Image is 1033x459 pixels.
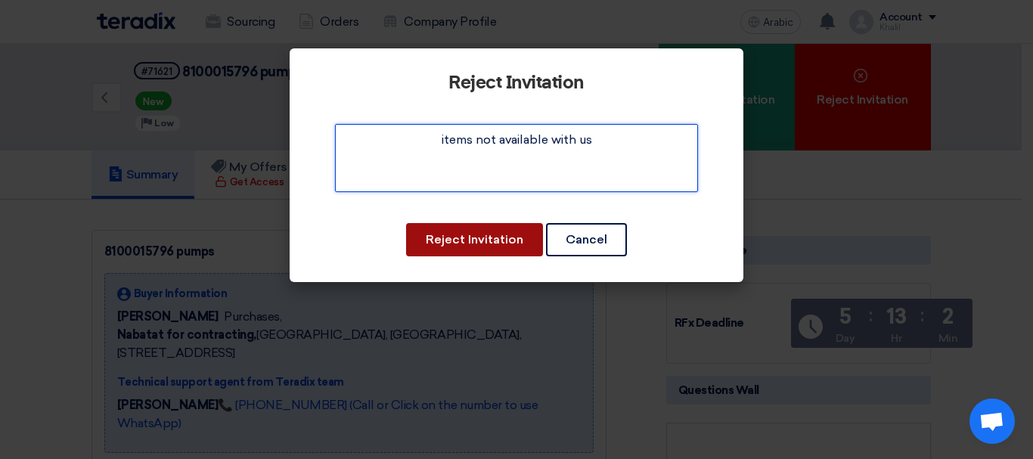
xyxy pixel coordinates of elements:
[406,223,543,256] button: Reject Invitation
[448,74,585,92] font: Reject Invitation
[969,399,1015,444] div: Open chat
[426,232,523,247] font: Reject Invitation
[546,223,627,256] button: Cancel
[566,232,607,247] font: Cancel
